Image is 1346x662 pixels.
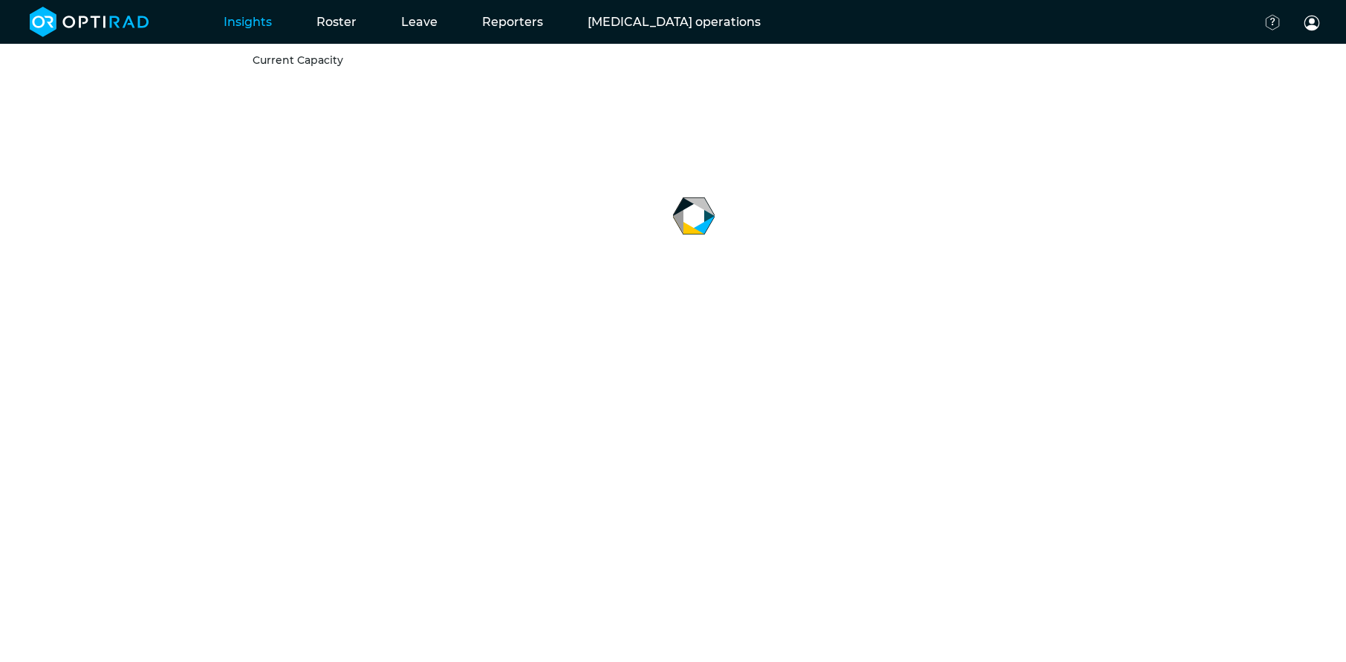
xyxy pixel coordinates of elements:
[253,53,343,67] a: Current Capacity
[30,7,149,37] img: brand-opti-rad-logos-blue-and-white-d2f68631ba2948856bd03f2d395fb146ddc8fb01b4b6e9315ea85fa773367...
